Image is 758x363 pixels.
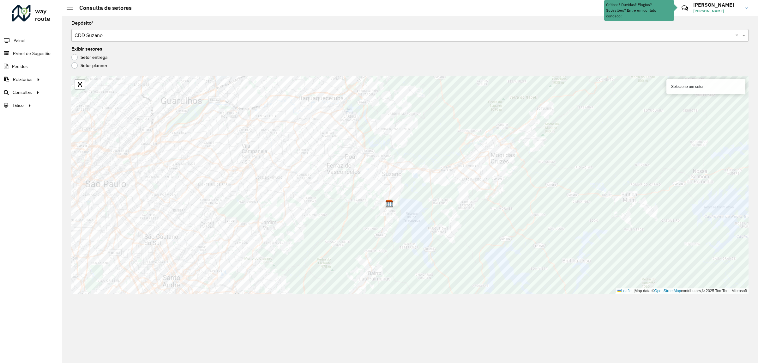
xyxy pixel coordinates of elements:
[617,289,633,293] a: Leaflet
[12,102,24,109] span: Tático
[735,32,741,39] span: Clear all
[71,62,107,69] label: Setor planner
[693,8,741,14] span: [PERSON_NAME]
[616,288,749,294] div: Map data © contributors,© 2025 TomTom, Microsoft
[678,1,692,15] a: Contato Rápido
[14,37,25,44] span: Painel
[693,2,741,8] h3: [PERSON_NAME]
[13,50,51,57] span: Painel de Sugestão
[71,45,102,53] label: Exibir setores
[12,63,28,70] span: Pedidos
[73,4,132,11] h2: Consulta de setores
[666,79,745,94] div: Selecione um setor
[13,89,32,96] span: Consultas
[75,80,85,89] a: Abrir mapa em tela cheia
[71,54,108,60] label: Setor entrega
[71,19,93,27] label: Depósito
[654,289,681,293] a: OpenStreetMap
[634,289,635,293] span: |
[13,76,33,83] span: Relatórios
